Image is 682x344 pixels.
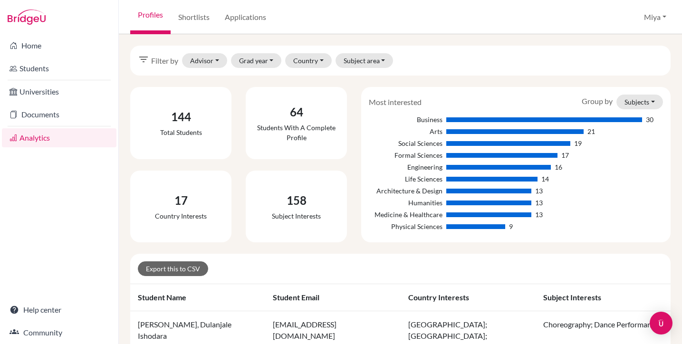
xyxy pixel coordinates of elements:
div: Group by [575,95,670,109]
div: Social Sciences [369,138,442,148]
div: Engineering [369,162,442,172]
div: 19 [574,138,582,148]
div: Students with a complete profile [253,123,339,143]
div: 21 [587,126,595,136]
a: Documents [2,105,116,124]
button: Grad year [231,53,282,68]
div: Medicine & Healthcare [369,210,442,220]
a: Analytics [2,128,116,147]
button: Miya [640,8,671,26]
button: Advisor [182,53,227,68]
div: 17 [155,192,207,209]
a: Export this to CSV [138,261,208,276]
div: 17 [561,150,569,160]
a: Help center [2,300,116,319]
div: 30 [646,115,653,124]
div: 158 [272,192,321,209]
div: 9 [509,221,513,231]
th: Student email [265,284,400,311]
div: 14 [541,174,549,184]
div: Humanities [369,198,442,208]
div: Country interests [155,211,207,221]
div: 13 [535,210,543,220]
span: Filter by [151,55,178,67]
div: 64 [253,104,339,121]
div: Physical Sciences [369,221,442,231]
th: Country interests [401,284,536,311]
div: Arts [369,126,442,136]
div: Total students [160,127,202,137]
a: Universities [2,82,116,101]
button: Country [285,53,332,68]
div: 16 [555,162,562,172]
i: filter_list [138,54,149,65]
div: Open Intercom Messenger [650,312,672,334]
div: 13 [535,198,543,208]
img: Bridge-U [8,10,46,25]
div: Architecture & Design [369,186,442,196]
div: Formal Sciences [369,150,442,160]
button: Subjects [616,95,663,109]
div: Life Sciences [369,174,442,184]
div: 13 [535,186,543,196]
div: Most interested [362,96,429,108]
a: Students [2,59,116,78]
button: Subject area [336,53,394,68]
th: Subject interests [536,284,671,311]
div: Business [369,115,442,124]
div: 144 [160,108,202,125]
th: Student name [130,284,265,311]
div: Subject interests [272,211,321,221]
a: Home [2,36,116,55]
a: Community [2,323,116,342]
